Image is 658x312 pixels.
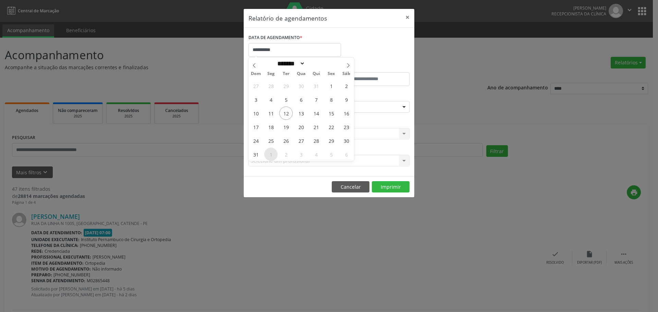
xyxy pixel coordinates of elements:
[309,93,323,106] span: Agosto 7, 2025
[249,120,263,134] span: Agosto 17, 2025
[294,148,308,161] span: Setembro 3, 2025
[264,134,278,147] span: Agosto 25, 2025
[401,9,414,26] button: Close
[279,148,293,161] span: Setembro 2, 2025
[294,120,308,134] span: Agosto 20, 2025
[249,148,263,161] span: Agosto 31, 2025
[249,107,263,120] span: Agosto 10, 2025
[294,93,308,106] span: Agosto 6, 2025
[279,134,293,147] span: Agosto 26, 2025
[305,60,328,67] input: Year
[309,79,323,92] span: Julho 31, 2025
[264,120,278,134] span: Agosto 18, 2025
[294,134,308,147] span: Agosto 27, 2025
[309,148,323,161] span: Setembro 4, 2025
[249,93,263,106] span: Agosto 3, 2025
[332,181,369,193] button: Cancelar
[294,107,308,120] span: Agosto 13, 2025
[248,33,302,43] label: DATA DE AGENDAMENTO
[309,107,323,120] span: Agosto 14, 2025
[325,134,338,147] span: Agosto 29, 2025
[324,72,339,76] span: Sex
[309,120,323,134] span: Agosto 21, 2025
[248,14,327,23] h5: Relatório de agendamentos
[279,93,293,106] span: Agosto 5, 2025
[325,93,338,106] span: Agosto 8, 2025
[264,93,278,106] span: Agosto 4, 2025
[264,148,278,161] span: Setembro 1, 2025
[325,79,338,92] span: Agosto 1, 2025
[325,120,338,134] span: Agosto 22, 2025
[340,79,353,92] span: Agosto 2, 2025
[325,148,338,161] span: Setembro 5, 2025
[372,181,410,193] button: Imprimir
[294,79,308,92] span: Julho 30, 2025
[340,134,353,147] span: Agosto 30, 2025
[340,107,353,120] span: Agosto 16, 2025
[340,148,353,161] span: Setembro 6, 2025
[331,62,410,72] label: ATÉ
[294,72,309,76] span: Qua
[279,107,293,120] span: Agosto 12, 2025
[340,120,353,134] span: Agosto 23, 2025
[309,72,324,76] span: Qui
[279,72,294,76] span: Ter
[264,79,278,92] span: Julho 28, 2025
[309,134,323,147] span: Agosto 28, 2025
[249,134,263,147] span: Agosto 24, 2025
[279,120,293,134] span: Agosto 19, 2025
[340,93,353,106] span: Agosto 9, 2025
[249,79,263,92] span: Julho 27, 2025
[264,107,278,120] span: Agosto 11, 2025
[279,79,293,92] span: Julho 29, 2025
[275,60,305,67] select: Month
[248,72,264,76] span: Dom
[264,72,279,76] span: Seg
[325,107,338,120] span: Agosto 15, 2025
[339,72,354,76] span: Sáb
